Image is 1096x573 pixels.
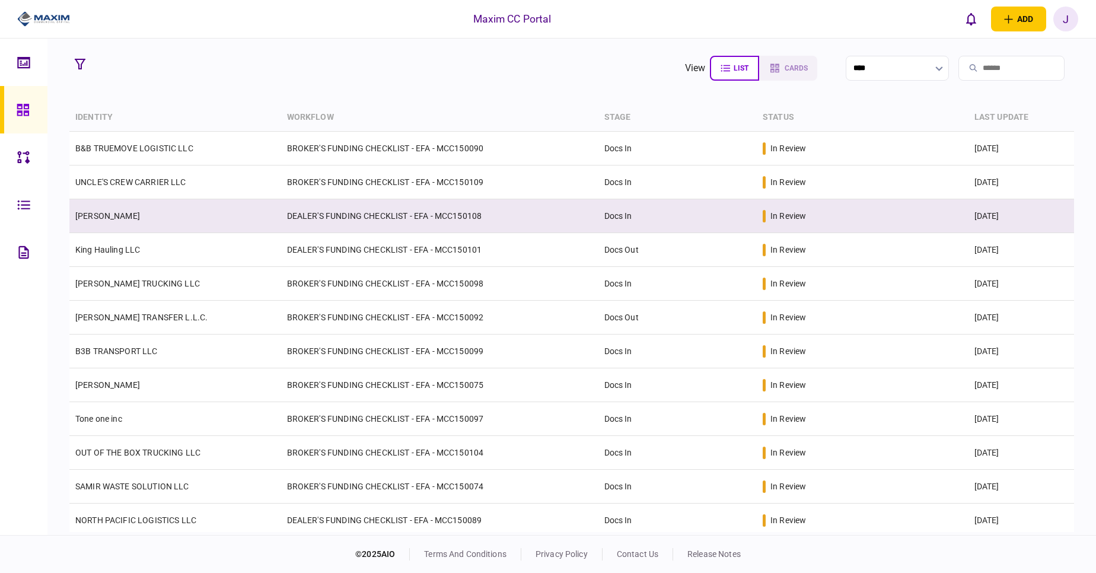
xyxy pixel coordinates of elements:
[281,165,598,199] td: BROKER'S FUNDING CHECKLIST - EFA - MCC150109
[968,402,1074,436] td: [DATE]
[424,549,506,559] a: terms and conditions
[281,104,598,132] th: workflow
[1053,7,1078,31] button: J
[959,7,984,31] button: open notifications list
[770,379,806,391] div: in review
[598,436,757,470] td: Docs In
[281,335,598,368] td: BROKER'S FUNDING CHECKLIST - EFA - MCC150099
[598,470,757,504] td: Docs In
[734,64,748,72] span: list
[598,504,757,537] td: Docs In
[75,448,200,457] a: OUT OF THE BOX TRUCKING LLC
[770,142,806,154] div: in review
[968,301,1074,335] td: [DATE]
[17,10,70,28] img: client company logo
[75,177,186,187] a: UNCLE'S CREW CARRIER LLC
[75,482,189,491] a: SAMIR WASTE SOLUTION LLC
[968,504,1074,537] td: [DATE]
[75,380,140,390] a: [PERSON_NAME]
[785,64,808,72] span: cards
[598,104,757,132] th: stage
[75,279,200,288] a: [PERSON_NAME] TRUCKING LLC
[968,436,1074,470] td: [DATE]
[598,165,757,199] td: Docs In
[710,56,759,81] button: list
[757,104,968,132] th: status
[968,233,1074,267] td: [DATE]
[968,335,1074,368] td: [DATE]
[968,470,1074,504] td: [DATE]
[770,210,806,222] div: in review
[598,301,757,335] td: Docs Out
[968,199,1074,233] td: [DATE]
[770,244,806,256] div: in review
[281,436,598,470] td: BROKER'S FUNDING CHECKLIST - EFA - MCC150104
[598,132,757,165] td: Docs In
[281,504,598,537] td: DEALER'S FUNDING CHECKLIST - EFA - MCC150089
[991,7,1046,31] button: open adding identity options
[473,11,552,27] div: Maxim CC Portal
[759,56,817,81] button: cards
[75,211,140,221] a: [PERSON_NAME]
[770,480,806,492] div: in review
[598,267,757,301] td: Docs In
[75,346,158,356] a: B3B TRANSPORT LLC
[968,165,1074,199] td: [DATE]
[770,413,806,425] div: in review
[770,311,806,323] div: in review
[281,199,598,233] td: DEALER'S FUNDING CHECKLIST - EFA - MCC150108
[75,144,193,153] a: B&B TRUEMOVE LOGISTIC LLC
[281,402,598,436] td: BROKER'S FUNDING CHECKLIST - EFA - MCC150097
[968,267,1074,301] td: [DATE]
[968,368,1074,402] td: [DATE]
[598,233,757,267] td: Docs Out
[281,368,598,402] td: BROKER'S FUNDING CHECKLIST - EFA - MCC150075
[75,414,122,424] a: Tone one inc
[69,104,281,132] th: identity
[598,368,757,402] td: Docs In
[685,61,706,75] div: view
[770,514,806,526] div: in review
[617,549,658,559] a: contact us
[536,549,588,559] a: privacy policy
[770,447,806,459] div: in review
[281,267,598,301] td: BROKER'S FUNDING CHECKLIST - EFA - MCC150098
[770,345,806,357] div: in review
[355,548,410,561] div: © 2025 AIO
[770,278,806,289] div: in review
[75,245,140,254] a: King Hauling LLC
[598,199,757,233] td: Docs In
[75,313,208,322] a: [PERSON_NAME] TRANSFER L.L.C.
[598,402,757,436] td: Docs In
[281,301,598,335] td: BROKER'S FUNDING CHECKLIST - EFA - MCC150092
[281,233,598,267] td: DEALER'S FUNDING CHECKLIST - EFA - MCC150101
[281,132,598,165] td: BROKER'S FUNDING CHECKLIST - EFA - MCC150090
[598,335,757,368] td: Docs In
[281,470,598,504] td: BROKER'S FUNDING CHECKLIST - EFA - MCC150074
[687,549,741,559] a: release notes
[770,176,806,188] div: in review
[75,515,196,525] a: NORTH PACIFIC LOGISTICS LLC
[968,132,1074,165] td: [DATE]
[968,104,1074,132] th: last update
